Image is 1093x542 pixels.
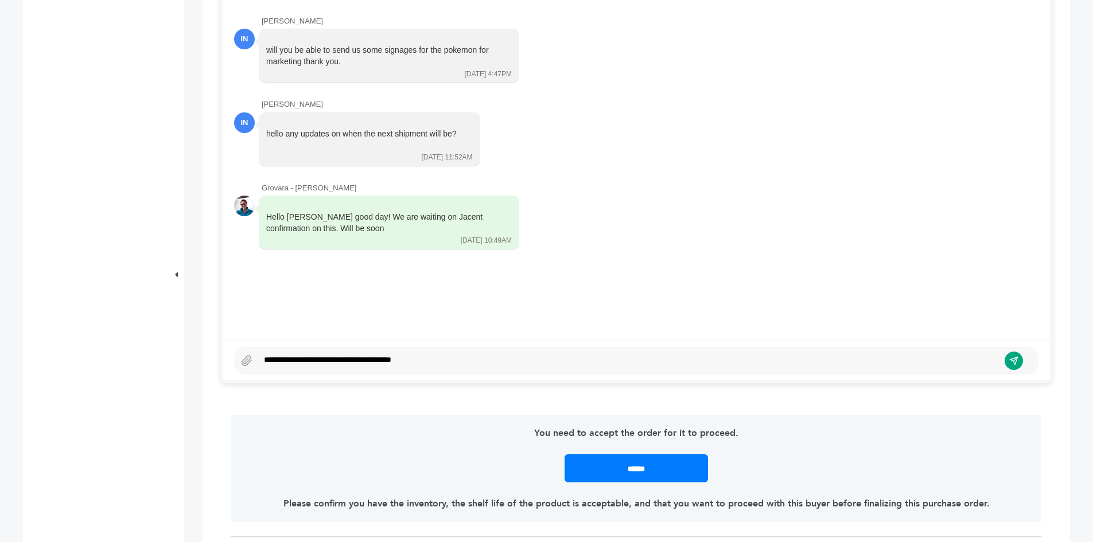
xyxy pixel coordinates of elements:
div: Grovara - [PERSON_NAME] [262,183,1038,193]
div: [DATE] 10:49AM [461,236,512,245]
div: [DATE] 11:52AM [421,153,472,162]
div: IN [234,112,255,133]
div: will you be able to send us some signages for the pokemon for marketing thank you. [266,45,496,67]
p: You need to accept the order for it to proceed. [263,426,1009,440]
div: IN [234,29,255,49]
div: [PERSON_NAME] [262,16,1038,26]
div: Hello [PERSON_NAME] good day! We are waiting on Jacent confirmation on this. Will be soon [266,212,496,234]
div: [PERSON_NAME] [262,99,1038,110]
div: [DATE] 4:47PM [465,69,512,79]
p: Please confirm you have the inventory, the shelf life of the product is acceptable, and that you ... [263,497,1009,510]
div: hello any updates on when the next shipment will be? [266,128,457,151]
